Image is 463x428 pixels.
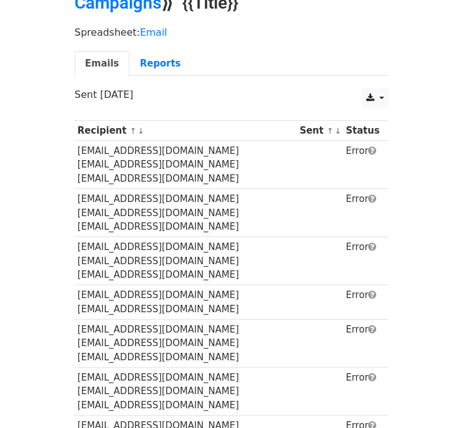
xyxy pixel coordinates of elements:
[401,369,463,428] iframe: Chat Widget
[74,121,297,141] th: Recipient
[343,320,382,368] td: Error
[343,285,382,320] td: Error
[327,126,334,135] a: ↑
[343,189,382,237] td: Error
[74,141,297,189] td: [EMAIL_ADDRESS][DOMAIN_NAME] [EMAIL_ADDRESS][DOMAIN_NAME] [EMAIL_ADDRESS][DOMAIN_NAME]
[343,141,382,189] td: Error
[137,126,144,135] a: ↓
[74,51,129,76] a: Emails
[74,189,297,237] td: [EMAIL_ADDRESS][DOMAIN_NAME] [EMAIL_ADDRESS][DOMAIN_NAME] [EMAIL_ADDRESS][DOMAIN_NAME]
[140,26,167,38] a: Email
[334,126,341,135] a: ↓
[343,368,382,416] td: Error
[74,285,297,320] td: [EMAIL_ADDRESS][DOMAIN_NAME] [EMAIL_ADDRESS][DOMAIN_NAME]
[74,368,297,416] td: [EMAIL_ADDRESS][DOMAIN_NAME] [EMAIL_ADDRESS][DOMAIN_NAME] [EMAIL_ADDRESS][DOMAIN_NAME]
[343,237,382,285] td: Error
[74,237,297,285] td: [EMAIL_ADDRESS][DOMAIN_NAME] [EMAIL_ADDRESS][DOMAIN_NAME] [EMAIL_ADDRESS][DOMAIN_NAME]
[74,88,389,101] p: Sent [DATE]
[130,126,137,135] a: ↑
[74,26,389,39] p: Spreadsheet:
[297,121,343,141] th: Sent
[129,51,191,76] a: Reports
[74,320,297,368] td: [EMAIL_ADDRESS][DOMAIN_NAME] [EMAIL_ADDRESS][DOMAIN_NAME] [EMAIL_ADDRESS][DOMAIN_NAME]
[343,121,382,141] th: Status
